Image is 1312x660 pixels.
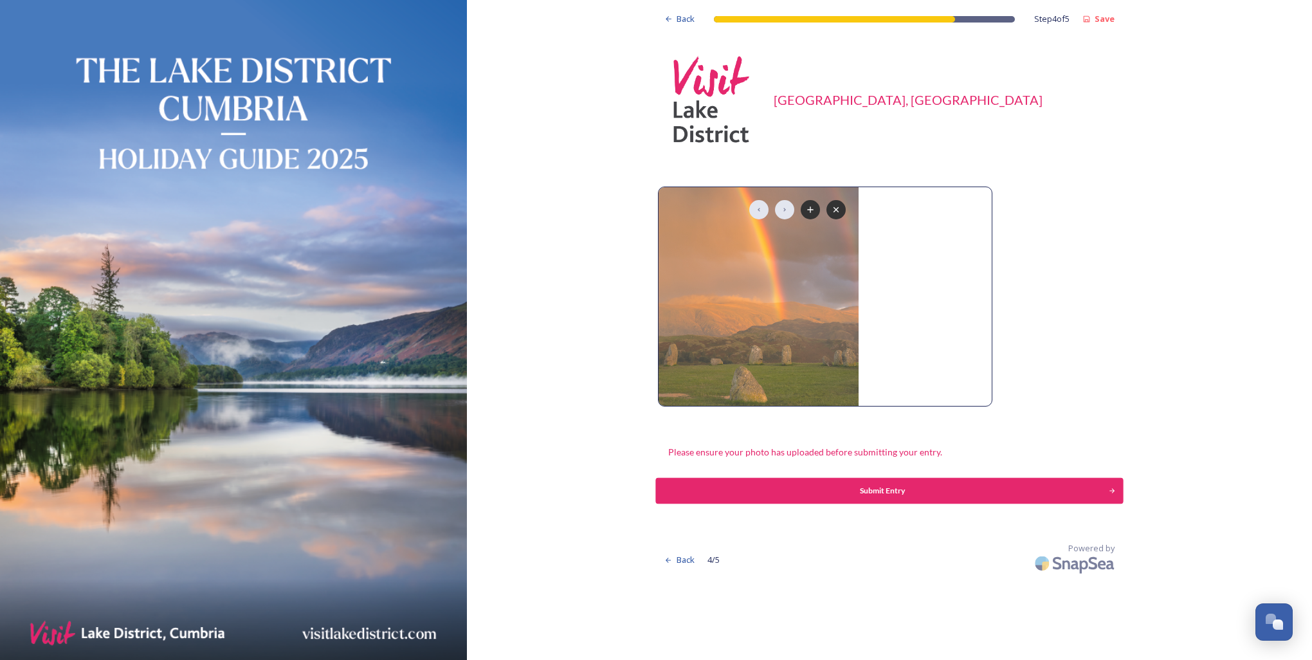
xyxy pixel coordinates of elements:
[1095,13,1115,24] strong: Save
[1255,603,1293,641] button: Open Chat
[677,554,695,566] span: Back
[774,90,1043,109] div: [GEOGRAPHIC_DATA], [GEOGRAPHIC_DATA]
[664,51,761,148] img: Square-VLD-Logo-Pink-Grey.png
[1034,13,1070,25] span: Step 4 of 5
[663,485,1102,497] div: Submit Entry
[677,13,695,25] span: Back
[707,554,720,566] span: 4 / 5
[656,478,1124,504] button: Continue
[658,439,952,465] div: Please ensure your photo has uploaded before submitting your entry.
[1031,548,1121,578] img: SnapSea Logo
[1068,542,1115,555] span: Powered by
[659,187,859,406] img: Castlerigg%20Stone%20Circle%20by%20Edyta%20Rice%2021.09.2025.jpg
